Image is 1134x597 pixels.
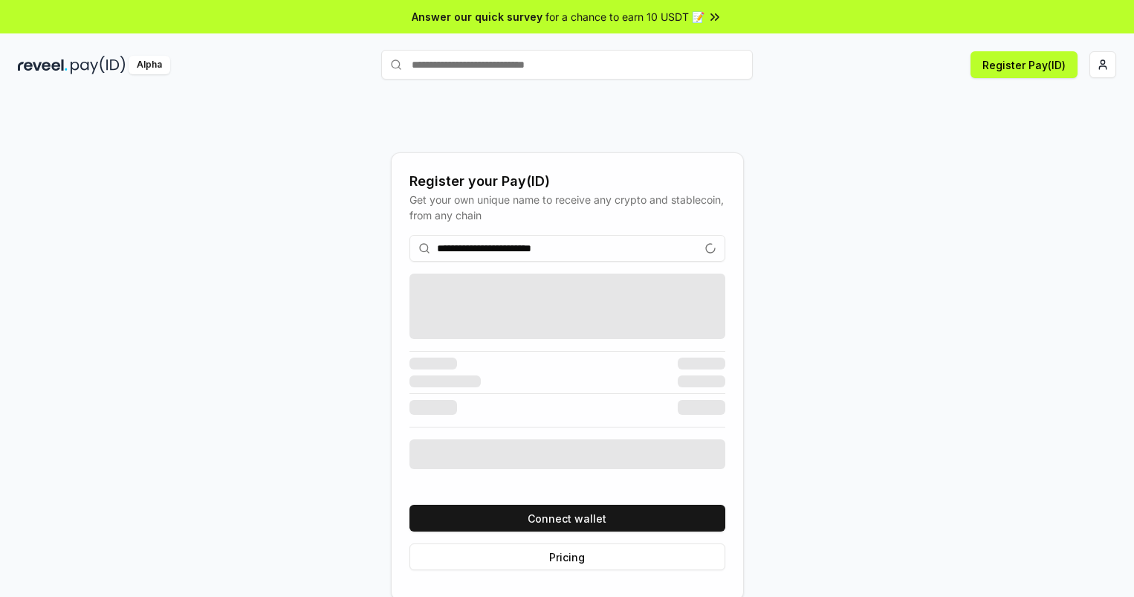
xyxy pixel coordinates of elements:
img: pay_id [71,56,126,74]
div: Get your own unique name to receive any crypto and stablecoin, from any chain [409,192,725,223]
img: reveel_dark [18,56,68,74]
button: Connect wallet [409,505,725,532]
span: Answer our quick survey [412,9,542,25]
button: Register Pay(ID) [971,51,1078,78]
span: for a chance to earn 10 USDT 📝 [545,9,704,25]
button: Pricing [409,543,725,570]
div: Register your Pay(ID) [409,171,725,192]
div: Alpha [129,56,170,74]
